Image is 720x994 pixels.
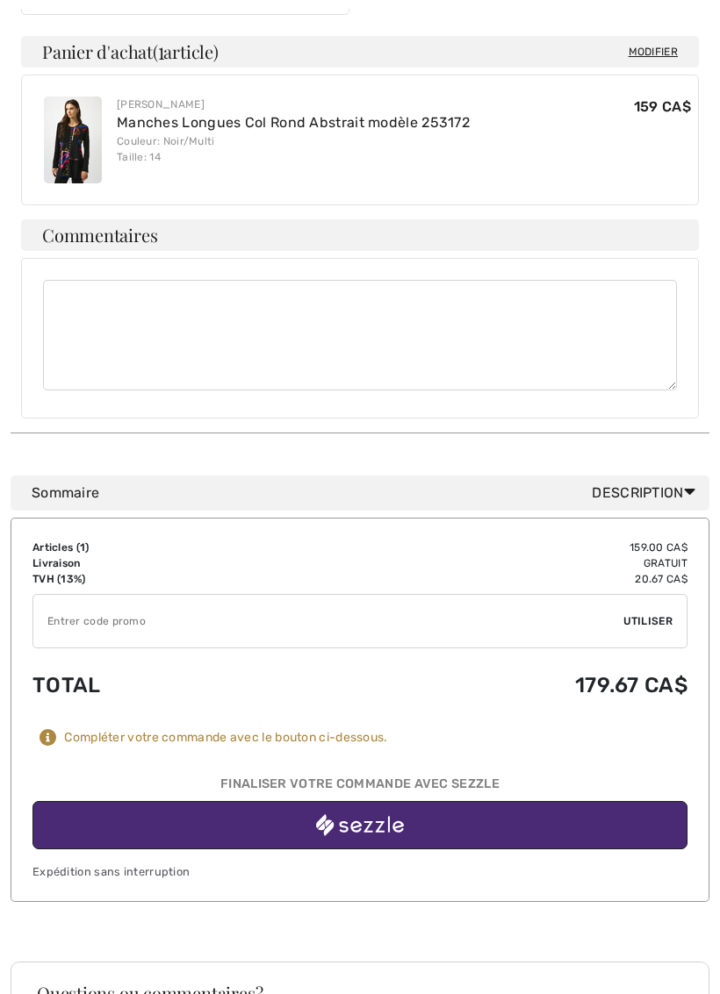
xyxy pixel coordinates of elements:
[117,97,470,112] div: [PERSON_NAME]
[629,43,678,61] span: Modifier
[44,97,102,183] img: Manches Longues Col Rond Abstrait modèle 253172
[279,655,688,715] td: 179.67 CA$
[117,133,470,165] div: Couleur: Noir/Multi Taille: 14
[153,39,219,63] span: ( article)
[32,655,279,715] td: Total
[32,483,702,504] div: Sommaire
[32,540,279,555] td: Articles ( )
[32,555,279,571] td: Livraison
[316,814,404,836] img: sezzle_white.svg
[279,540,688,555] td: 159.00 CA$
[64,730,387,746] div: Compléter votre commande avec le bouton ci-dessous.
[279,571,688,587] td: 20.67 CA$
[32,775,688,801] div: Finaliser votre commande avec Sezzle
[592,483,702,504] span: Description
[634,98,691,115] span: 159 CA$
[21,219,699,251] h4: Commentaires
[80,541,85,554] span: 1
[623,613,673,629] span: Utiliser
[117,114,470,131] a: Manches Longues Col Rond Abstrait modèle 253172
[32,571,279,587] td: TVH (13%)
[279,555,688,571] td: Gratuit
[33,595,623,647] input: Code promo
[32,863,688,880] div: Expédition sans interruption
[158,39,164,61] span: 1
[43,280,677,390] textarea: Commentaires
[21,36,699,68] h4: Panier d'achat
